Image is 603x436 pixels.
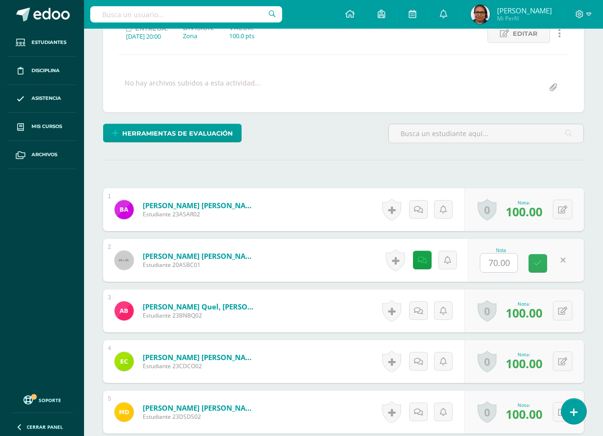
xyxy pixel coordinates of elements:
[8,29,76,57] a: Estudiantes
[32,151,57,159] span: Archivos
[506,199,542,206] div: Nota:
[32,95,61,102] span: Asistencia
[183,32,214,40] div: Zona
[39,397,61,404] span: Soporte
[125,78,261,97] div: No hay archivos subidos a esta actividad...
[477,300,497,322] a: 0
[143,413,257,421] span: Estudiante 23DSDS02
[126,32,168,41] div: [DATE] 20:00
[8,141,76,169] a: Archivos
[229,32,254,40] div: 100.0 pts
[506,402,542,408] div: Nota:
[143,201,257,210] a: [PERSON_NAME] [PERSON_NAME]
[8,85,76,113] a: Asistencia
[506,355,542,372] span: 100.00
[103,124,242,142] a: Herramientas de evaluación
[506,305,542,321] span: 100.00
[115,301,134,320] img: 6e052c5fbee313226c5e8e1475064851.png
[143,302,257,311] a: [PERSON_NAME] Quel, [PERSON_NAME]
[143,311,257,319] span: Estudiante 23BNBQ02
[480,248,522,253] div: Nota
[477,401,497,423] a: 0
[513,25,538,43] span: Editar
[480,254,518,272] input: 0-100.0
[143,251,257,261] a: [PERSON_NAME] [PERSON_NAME]
[143,362,257,370] span: Estudiante 23CDCO02
[477,351,497,372] a: 0
[506,406,542,422] span: 100.00
[115,200,134,219] img: 0da23f54c4ced783b68088eea8d4afcf.png
[115,352,134,371] img: 6763316aba67c3cdc60dc0cde4519917.png
[115,251,134,270] img: 45x45
[122,125,233,142] span: Herramientas de evaluación
[143,352,257,362] a: [PERSON_NAME] [PERSON_NAME]
[497,6,552,15] span: [PERSON_NAME]
[471,5,490,24] img: 0db91d0802713074fb0c9de2dd01ee27.png
[477,199,497,221] a: 0
[32,39,66,46] span: Estudiantes
[506,203,542,220] span: 100.00
[143,261,257,269] span: Estudiante 20ASBC01
[8,57,76,85] a: Disciplina
[506,351,542,358] div: Nota:
[497,14,552,22] span: Mi Perfil
[32,123,62,130] span: Mis cursos
[506,300,542,307] div: Nota:
[32,67,60,74] span: Disciplina
[115,403,134,422] img: ae0bf91e58c29ba0076970eaec36468d.png
[143,210,257,218] span: Estudiante 23ASAR02
[27,424,63,430] span: Cerrar panel
[389,124,583,143] input: Busca un estudiante aquí...
[90,6,282,22] input: Busca un usuario...
[11,393,73,406] a: Soporte
[143,403,257,413] a: [PERSON_NAME] [PERSON_NAME]
[8,113,76,141] a: Mis cursos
